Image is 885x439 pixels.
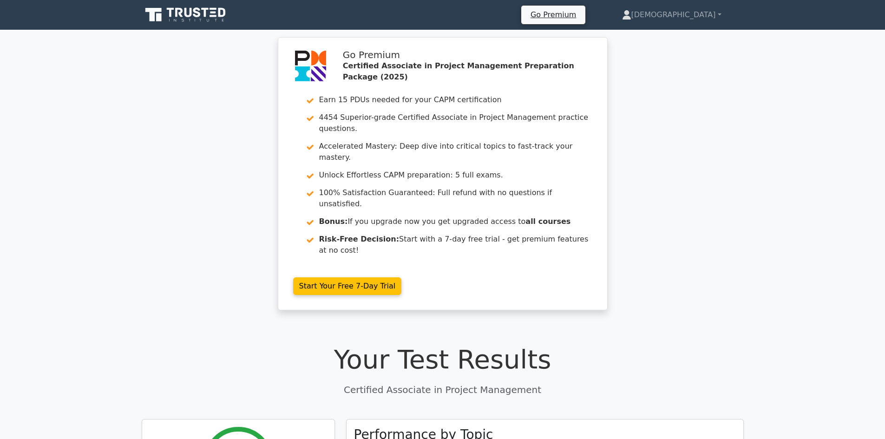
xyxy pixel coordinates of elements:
a: Start Your Free 7-Day Trial [293,277,402,295]
a: [DEMOGRAPHIC_DATA] [600,6,744,24]
a: Go Premium [525,8,582,21]
h1: Your Test Results [142,344,744,375]
p: Certified Associate in Project Management [142,383,744,397]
